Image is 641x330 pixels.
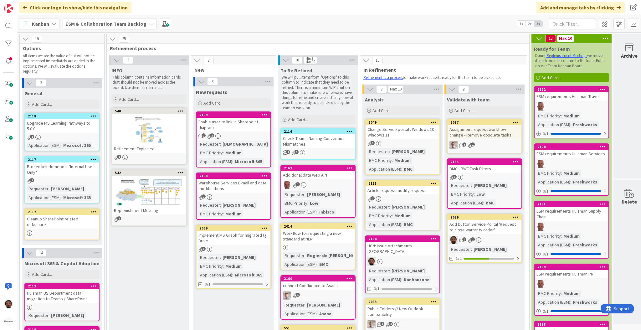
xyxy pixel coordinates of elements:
div: 2049 [368,120,439,125]
span: : [220,254,221,261]
span: 1 [202,194,206,199]
div: BMC Priority [367,157,392,164]
span: Options [23,45,96,51]
img: AC [449,236,458,244]
span: : [474,191,475,198]
div: Microsoft 365 [233,158,264,165]
div: 2189 [535,264,608,270]
div: 2154 [366,236,439,242]
div: 2089 [448,214,521,220]
div: Requester [449,246,471,253]
div: ESM requirements Huisman Supply Chain [535,207,608,221]
span: : [401,166,402,173]
div: 540 [112,108,186,114]
div: [PERSON_NAME] [221,202,257,209]
span: 3 [207,78,218,85]
div: Requester [367,204,389,210]
div: 2189ESM requirements Huisman PR [535,264,608,278]
span: : [232,271,233,278]
div: 2089 [450,215,521,219]
span: : [570,241,571,248]
span: 2 [117,155,121,159]
div: 2117 [28,157,99,162]
span: 10 [292,56,302,64]
div: BMC Priority [283,200,307,207]
div: 542 [112,170,186,176]
div: [PERSON_NAME] [472,182,508,189]
div: [PERSON_NAME] [390,267,426,274]
span: Add Card... [288,117,308,122]
img: HB [536,223,545,231]
div: 2117 [25,157,99,162]
div: Medium [562,112,581,119]
span: 0 / 1 [543,188,549,194]
div: 2118 [28,114,99,118]
p: to make work requests ready for the team to be picked up. [363,75,520,80]
span: : [471,182,472,189]
span: : [401,276,402,283]
span: In Refinement [363,67,519,73]
div: BMC Priority [367,212,392,219]
div: Application (ESM) [283,209,317,215]
div: 2192 [537,87,608,92]
div: 2087 [450,120,521,125]
div: 2165 [448,159,521,165]
span: 25 [119,35,129,43]
span: 1 [202,247,206,251]
div: Requester [449,182,471,189]
span: : [392,212,393,219]
div: Freshworks [571,121,599,128]
div: Implement MS Graph for migrated Q Drive [197,231,270,245]
div: Refinement Explained [112,145,186,153]
span: : [317,209,318,215]
div: 2112 [28,210,99,214]
div: BMC [402,221,414,228]
p: We will pull items from "Options" to this column to indicate that they need to be refined. There ... [282,75,354,111]
span: 1 [371,196,375,200]
span: 19 [32,35,42,43]
span: : [389,148,390,155]
div: Requester [283,252,305,259]
span: : [570,121,571,128]
span: 2 [123,56,133,64]
div: Max 10 [390,88,402,91]
span: 1 [471,237,475,241]
div: Requester [198,202,220,209]
img: HB [536,102,545,111]
div: BMC Priority [449,191,474,198]
div: Enable user to link in Sharepoint diagram [197,118,270,131]
div: [PERSON_NAME] [472,246,508,253]
div: 2069 [197,225,270,231]
div: Rd [366,320,439,328]
div: HB [535,280,608,288]
span: 1 [295,150,299,154]
span: Kanban [32,20,49,28]
span: 14 [36,249,46,257]
a: Replenishment Meetings [546,53,587,58]
span: : [49,185,49,192]
div: 2190ESM requirements Huisman Services [535,144,608,158]
div: Requester [198,254,220,261]
span: : [307,200,308,207]
div: Low [475,191,486,198]
img: AC [367,257,376,266]
p: During we move items from this column to the Input Buffer on our Team Kanban Board. [535,53,608,69]
div: 2014 [281,224,355,229]
span: : [483,199,484,206]
div: 2199Enable user to link in Sharepoint diagram [197,112,270,131]
div: 2160 [281,276,355,281]
div: Medium [393,157,412,164]
span: 0 / 1 [543,251,549,257]
div: BMC [484,199,496,206]
span: 3 [203,57,214,64]
div: Max 10 [305,60,315,63]
div: Medium [224,149,243,156]
div: 2118 [25,113,99,119]
span: : [392,157,393,164]
div: Microsoft 365 [62,142,92,149]
img: Visit kanbanzone.com [4,4,13,13]
div: Microsoft 365 [62,194,92,201]
div: HB [535,223,608,231]
div: BMC Priority [198,210,223,217]
div: 0/1 [535,187,608,195]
